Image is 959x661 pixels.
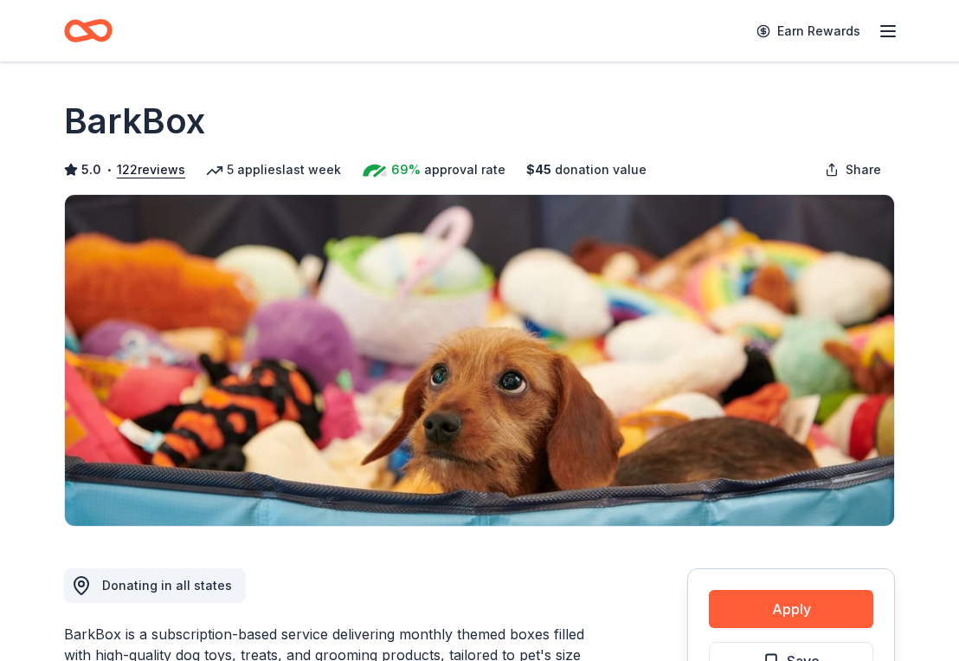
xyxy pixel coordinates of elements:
span: Donating in all states [102,578,232,593]
span: 5.0 [81,159,101,180]
span: approval rate [424,159,505,180]
a: Home [64,10,113,51]
span: donation value [555,159,647,180]
button: Share [811,152,895,187]
h1: BarkBox [64,97,205,146]
span: Share [846,159,881,180]
span: • [106,163,113,177]
a: Earn Rewards [746,16,871,47]
button: Apply [709,590,873,628]
span: $ 45 [526,159,551,180]
img: Image for BarkBox [65,195,894,526]
button: 122reviews [117,159,185,180]
span: 69% [391,159,421,180]
div: 5 applies last week [206,159,341,180]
